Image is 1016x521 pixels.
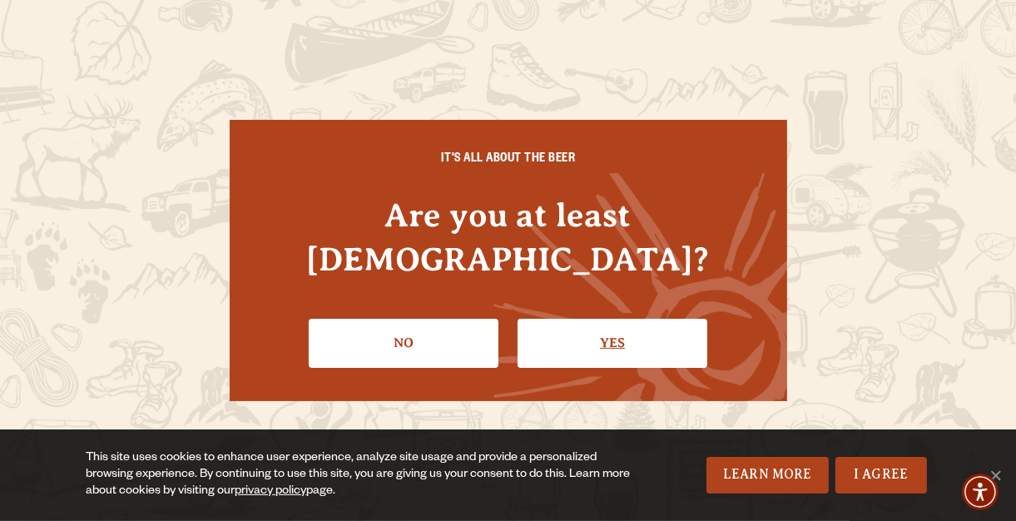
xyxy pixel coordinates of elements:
[835,457,927,494] a: I Agree
[706,457,829,494] a: Learn More
[263,193,754,281] h4: Are you at least [DEMOGRAPHIC_DATA]?
[263,153,754,168] h6: IT'S ALL ABOUT THE BEER
[86,450,646,500] div: This site uses cookies to enhance user experience, analyze site usage and provide a personalized ...
[518,319,707,367] a: Confirm I'm 21 or older
[962,474,999,510] div: Accessibility Menu
[309,319,498,367] a: No
[235,485,306,499] a: privacy policy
